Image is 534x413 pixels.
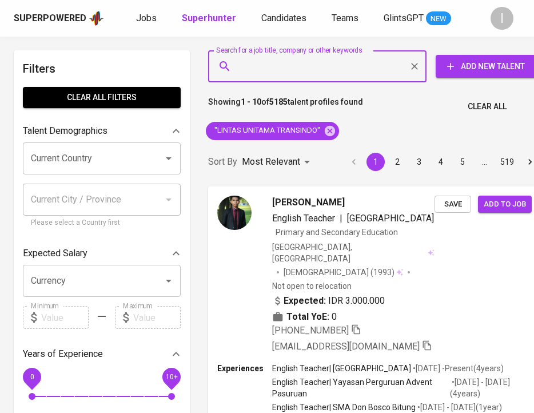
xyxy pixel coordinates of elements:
span: Clear All [468,100,507,114]
div: … [475,156,493,168]
p: Years of Experience [23,347,103,361]
button: Go to page 4 [432,153,450,171]
input: Value [133,306,181,329]
span: "LINTAS UNITAMA TRANSINDO" [206,125,327,136]
button: Save [435,196,471,213]
span: Add to job [484,198,526,211]
p: Please select a Country first [31,217,173,229]
div: Years of Experience [23,343,181,366]
button: Go to page 519 [497,153,517,171]
div: Most Relevant [242,152,314,173]
span: 0 [332,310,337,324]
p: Talent Demographics [23,124,107,138]
div: "LINTAS UNITAMA TRANSINDO" [206,122,339,140]
p: Showing of talent profiles found [208,96,363,117]
a: GlintsGPT NEW [384,11,451,26]
button: Open [161,150,177,166]
b: 5185 [269,97,288,106]
span: Add New Talent [445,59,527,74]
span: English Teacher [272,213,335,224]
p: Expected Salary [23,247,87,260]
p: English Teacher | [GEOGRAPHIC_DATA] [272,363,411,374]
a: Candidates [261,11,309,26]
div: IDR 3.000.000 [272,294,385,308]
div: Expected Salary [23,242,181,265]
span: 10+ [165,373,177,381]
h6: Filters [23,59,181,78]
span: [DEMOGRAPHIC_DATA] [284,267,370,278]
p: English Teacher | Yayasan Perguruan Advent Pasuruan [272,376,450,399]
button: page 1 [366,153,385,171]
span: GlintsGPT [384,13,424,23]
b: Superhunter [182,13,236,23]
a: Superpoweredapp logo [14,10,104,27]
a: Jobs [136,11,159,26]
button: Add to job [478,196,532,213]
button: Go to page 3 [410,153,428,171]
b: Expected: [284,294,326,308]
span: 0 [30,373,34,381]
span: [EMAIL_ADDRESS][DOMAIN_NAME] [272,341,420,352]
span: Primary and Secondary Education [276,228,398,237]
span: Clear All filters [32,90,172,105]
div: I [491,7,513,30]
input: Value [41,306,89,329]
p: • [DATE] - [DATE] ( 1 year ) [416,402,502,413]
button: Clear All [463,96,511,117]
button: Go to page 2 [388,153,407,171]
p: English Teacher | SMA Don Bosco Bitung [272,402,416,413]
p: • [DATE] - [DATE] ( 4 years ) [450,376,532,399]
span: Save [440,198,465,211]
b: 1 - 10 [241,97,261,106]
span: Jobs [136,13,157,23]
p: • [DATE] - Present ( 4 years ) [411,363,504,374]
button: Clear [407,58,423,74]
button: Go to page 5 [453,153,472,171]
div: Superpowered [14,12,86,25]
button: Open [161,273,177,289]
span: NEW [426,13,451,25]
p: Sort By [208,155,237,169]
b: Total YoE: [286,310,329,324]
div: (1993) [284,267,403,278]
a: Superhunter [182,11,238,26]
div: [GEOGRAPHIC_DATA], [GEOGRAPHIC_DATA] [272,241,435,264]
p: Most Relevant [242,155,300,169]
span: Teams [332,13,358,23]
span: | [340,212,342,225]
button: Clear All filters [23,87,181,108]
span: [PHONE_NUMBER] [272,325,349,336]
span: [PERSON_NAME] [272,196,345,209]
span: [GEOGRAPHIC_DATA] [347,213,434,224]
p: Not open to relocation [272,280,352,292]
a: Teams [332,11,361,26]
img: app logo [89,10,104,27]
div: Talent Demographics [23,120,181,142]
p: Experiences [217,363,272,374]
span: Candidates [261,13,306,23]
img: 74e6df385b95272940885e0d89fbaa0e.jpg [217,196,252,230]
